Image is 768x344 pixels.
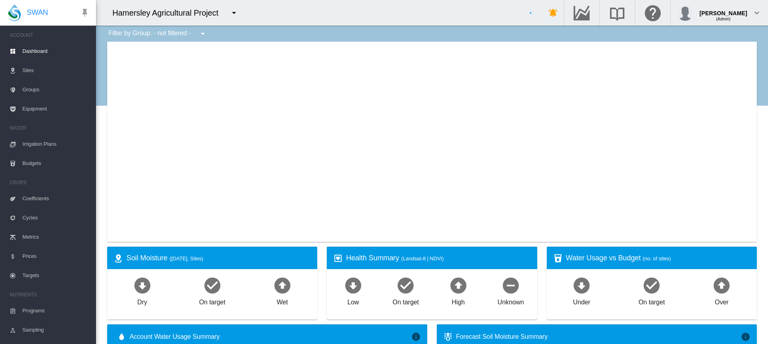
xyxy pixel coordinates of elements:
[573,295,590,307] div: Under
[112,7,226,18] div: Hamersley Agricultural Project
[114,253,123,263] md-icon: icon-map-marker-radius
[553,253,563,263] md-icon: icon-cup-water
[344,276,363,295] md-icon: icon-arrow-down-bold-circle
[548,8,558,18] md-icon: icon-bell-ring
[752,8,762,18] md-icon: icon-chevron-down
[452,295,465,307] div: High
[741,332,750,342] md-icon: icon-information
[195,26,211,42] button: icon-menu-down
[498,295,524,307] div: Unknown
[643,255,671,262] span: (no. of sites)
[277,295,288,307] div: Wet
[643,8,662,18] md-icon: Click here for help
[449,276,468,295] md-icon: icon-arrow-up-bold-circle
[22,154,90,173] span: Budgets
[715,295,728,307] div: Over
[638,295,665,307] div: On target
[347,295,359,307] div: Low
[199,295,226,307] div: On target
[22,227,90,247] span: Metrics
[10,288,90,301] span: NUTRIENTS
[22,135,90,154] span: Irrigation Plans
[133,276,152,295] md-icon: icon-arrow-down-bold-circle
[22,208,90,227] span: Cycles
[700,6,747,14] div: [PERSON_NAME]
[22,99,90,119] span: Equipment
[10,29,90,42] span: ACCOUNT
[126,253,311,263] div: Soil Moisture
[229,8,239,18] md-icon: icon-menu-down
[8,4,21,21] img: SWAN-Landscape-Logo-Colour-drop.png
[22,61,90,80] span: Sites
[22,266,90,285] span: Targets
[392,295,419,307] div: On target
[608,8,627,18] md-icon: Search the knowledge base
[456,332,741,341] div: Forecast Soil Moisture Summary
[712,276,731,295] md-icon: icon-arrow-up-bold-circle
[22,320,90,340] span: Sampling
[102,26,213,42] div: Filter by Group: - not filtered -
[273,276,292,295] md-icon: icon-arrow-up-bold-circle
[572,8,591,18] md-icon: Go to the Data Hub
[170,255,203,262] span: ([DATE], Sites)
[677,5,693,21] img: profile.jpg
[566,253,750,263] div: Water Usage vs Budget
[22,80,90,99] span: Groups
[642,276,661,295] md-icon: icon-checkbox-marked-circle
[203,276,222,295] md-icon: icon-checkbox-marked-circle
[501,276,520,295] md-icon: icon-minus-circle
[22,189,90,208] span: Coefficients
[333,253,343,263] md-icon: icon-heart-box-outline
[22,247,90,266] span: Prices
[572,276,591,295] md-icon: icon-arrow-down-bold-circle
[346,253,530,263] div: Health Summary
[443,332,453,342] md-icon: icon-thermometer-lines
[117,332,126,342] md-icon: icon-water
[545,5,561,21] button: icon-bell-ring
[716,17,730,21] span: (Admin)
[396,276,415,295] md-icon: icon-checkbox-marked-circle
[226,5,242,21] button: icon-menu-down
[137,295,147,307] div: Dry
[22,301,90,320] span: Programs
[401,255,444,262] span: (Landsat-8 | NDVI)
[10,122,90,135] span: WATER
[10,176,90,189] span: CROPS
[130,332,411,341] span: Account Water Usage Summary
[27,8,48,18] span: SWAN
[411,332,421,342] md-icon: icon-information
[22,42,90,61] span: Dashboard
[80,8,90,18] md-icon: icon-pin
[198,29,208,38] md-icon: icon-menu-down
